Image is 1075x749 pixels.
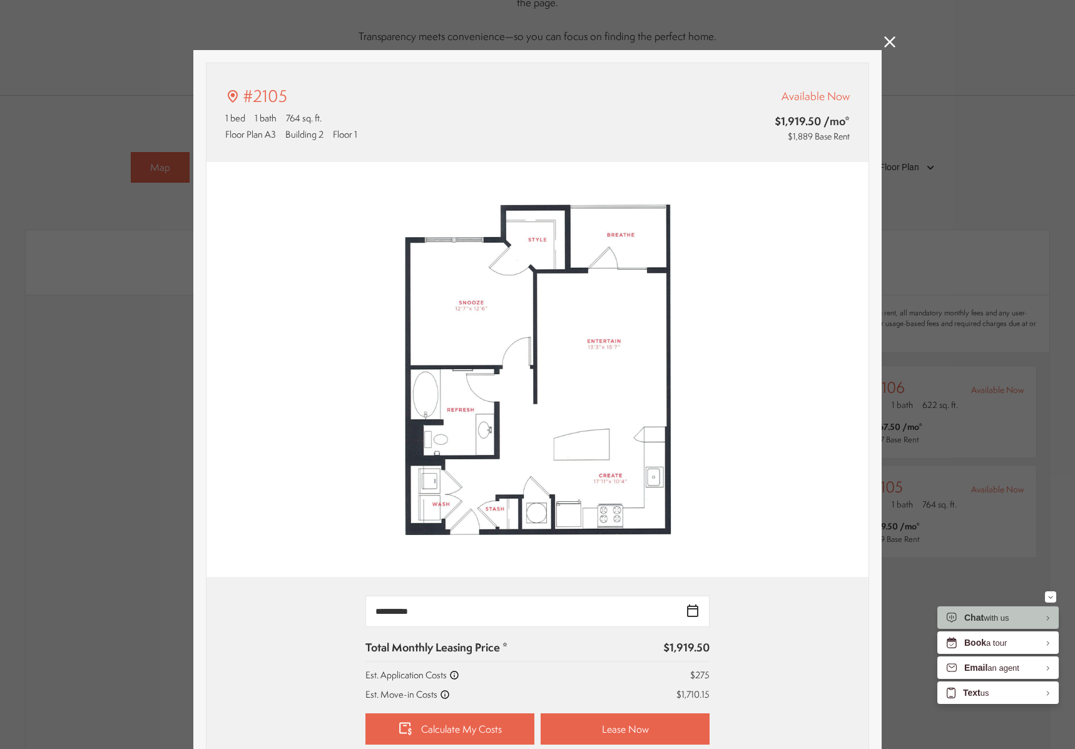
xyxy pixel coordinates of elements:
[676,688,710,701] p: $1,710.15
[365,713,534,745] a: Calculate My Costs
[333,128,357,141] span: Floor 1
[225,111,245,125] span: 1 bed
[365,688,450,701] p: Est. Move-in Costs
[255,111,277,125] span: 1 bath
[703,113,850,129] span: $1,919.50 /mo*
[286,111,322,125] span: 764 sq. ft.
[788,130,850,143] span: $1,889 Base Rent
[541,713,710,745] a: Lease Now
[663,639,710,655] p: $1,919.50
[782,88,850,104] span: Available Now
[206,162,869,578] img: #2105 - 1 bedroom floor plan layout with 1 bathroom and 764 square feet
[285,128,324,141] span: Building 2
[365,639,507,655] p: Total Monthly Leasing Price *
[365,668,459,681] p: Est. Application Costs
[243,84,287,108] p: #2105
[690,668,710,681] p: $275
[225,128,276,141] span: Floor Plan A3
